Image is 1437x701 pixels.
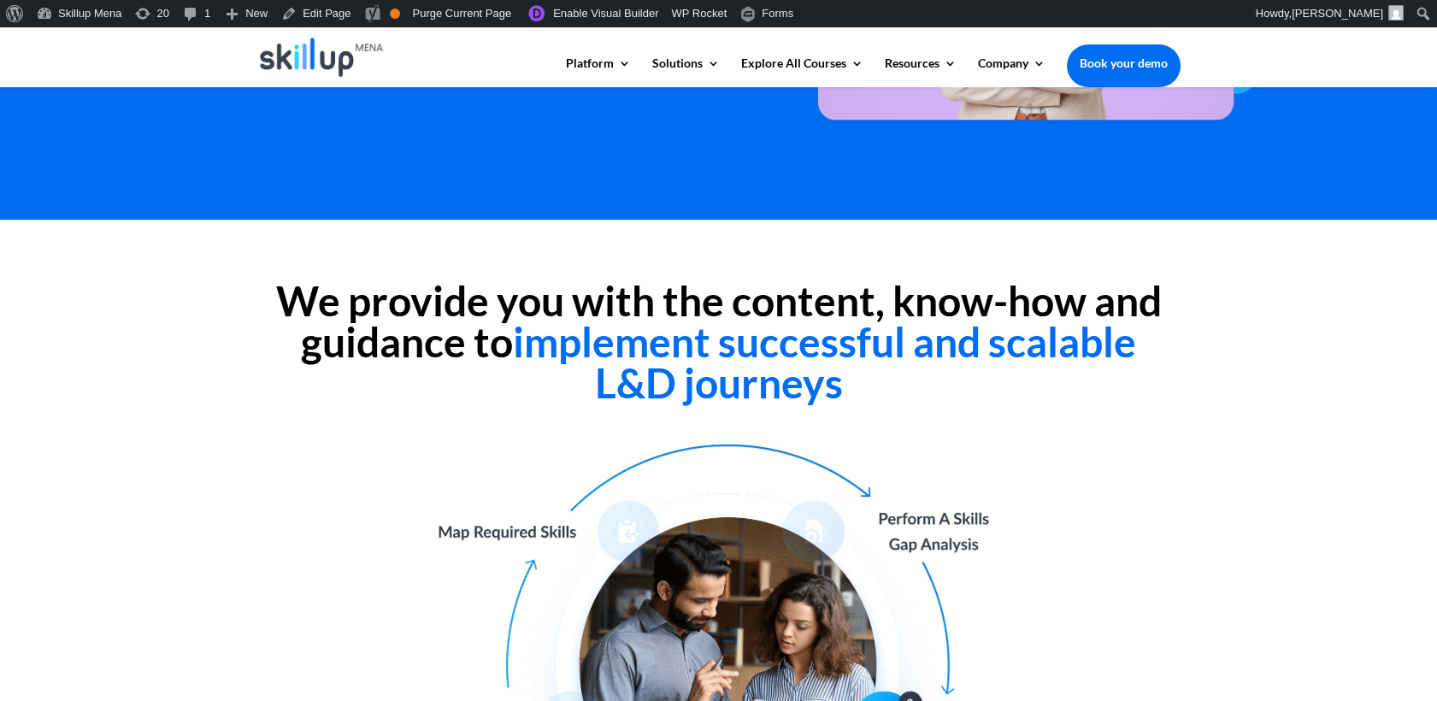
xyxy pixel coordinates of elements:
h2: We provide you with the content, know-how and guidance to [257,280,1181,412]
a: Solutions [652,57,720,86]
a: Explore All Courses [741,57,863,86]
span: implement successful and scalable L&D journeys [513,317,1136,407]
a: Book your demo [1067,44,1181,82]
span: [PERSON_NAME] [1292,7,1383,20]
a: Platform [566,57,631,86]
a: Resources [885,57,957,86]
img: Skillup Mena [260,38,384,77]
iframe: Chat Widget [1152,516,1437,701]
div: OK [390,9,400,19]
a: Company [978,57,1045,86]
